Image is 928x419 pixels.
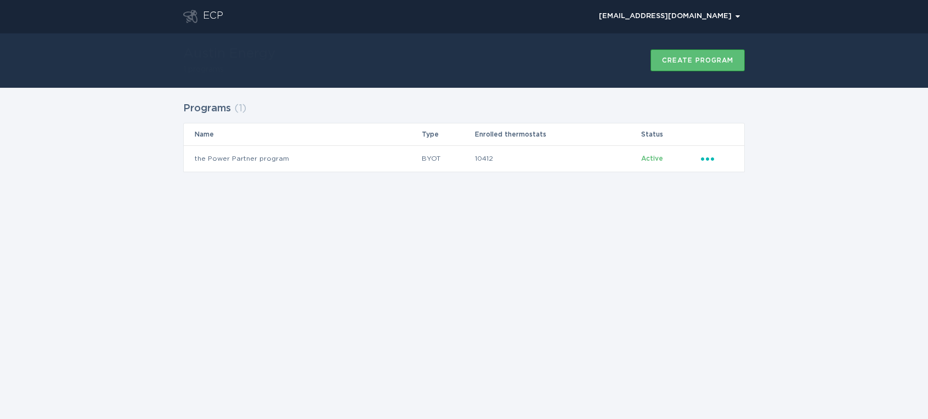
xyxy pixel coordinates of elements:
[184,145,421,172] td: the Power Partner program
[421,123,474,145] th: Type
[662,57,733,64] div: Create program
[234,104,246,114] span: ( 1 )
[421,145,474,172] td: BYOT
[474,123,641,145] th: Enrolled thermostats
[641,123,700,145] th: Status
[183,47,275,60] h1: Austin Energy
[474,145,641,172] td: 10412
[599,13,740,20] div: [EMAIL_ADDRESS][DOMAIN_NAME]
[184,123,744,145] tr: Table Headers
[183,99,231,118] h2: Programs
[203,10,223,23] div: ECP
[650,49,745,71] button: Create program
[184,145,744,172] tr: d138714fb4724cd7b271465fac671896
[594,8,745,25] button: Open user account details
[184,123,421,145] th: Name
[183,66,275,73] h2: 1 programs
[701,152,733,165] div: Popover menu
[183,10,197,23] button: Go to dashboard
[594,8,745,25] div: Popover menu
[641,155,663,162] span: Active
